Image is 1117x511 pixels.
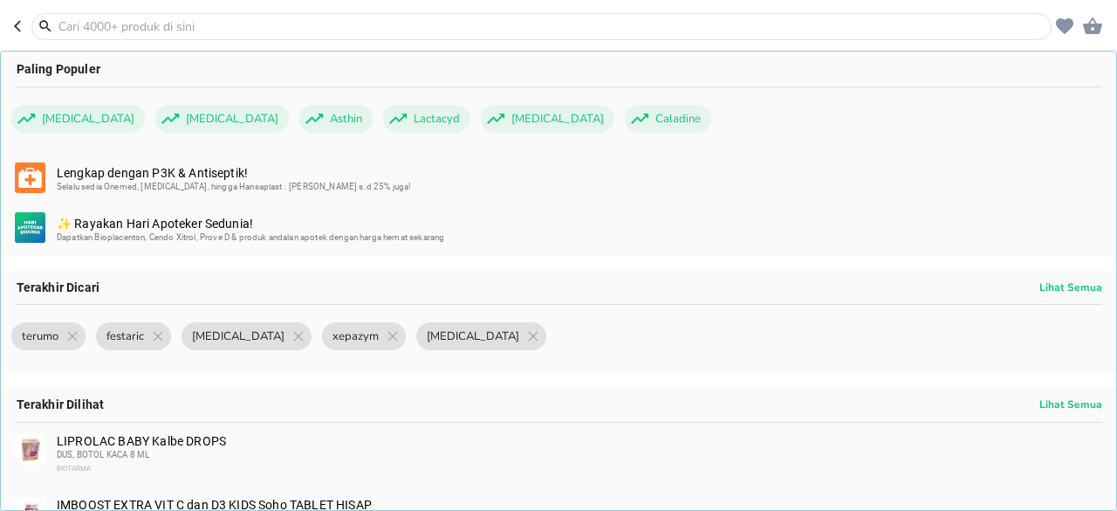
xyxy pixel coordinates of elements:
[57,17,1047,36] input: Cari 4000+ produk di sini
[299,105,373,133] div: Asthin
[57,232,444,242] span: Dapatkan Bioplacenton, Cendo Xitrol, Prove D & produk andalan apotek dengan harga hemat sekarang
[322,322,406,350] div: xepazym
[155,105,289,133] div: [MEDICAL_DATA]
[501,105,614,133] span: [MEDICAL_DATA]
[481,105,614,133] div: [MEDICAL_DATA]
[11,322,69,350] span: terumo
[416,322,546,350] div: [MEDICAL_DATA]
[15,162,45,193] img: b4dbc6bd-13c0-48bd-bda2-71397b69545d.svg
[11,105,145,133] div: [MEDICAL_DATA]
[31,105,145,133] span: [MEDICAL_DATA]
[182,322,312,350] div: [MEDICAL_DATA]
[1,387,1116,422] div: Terakhir Dilihat
[57,217,1100,245] div: ✨ Rayakan Hari Apoteker Sedunia!
[416,322,530,350] span: [MEDICAL_DATA]
[1039,397,1102,411] p: Lihat Semua
[57,434,1100,476] div: LIPROLAC BABY Kalbe DROPS
[96,322,154,350] span: festaric
[15,212,45,243] img: efbe559c-b315-4a9d-8991-07e890afe28e.svg
[57,166,1100,194] div: Lengkap dengan P3K & Antiseptik!
[1039,280,1102,294] p: Lihat Semua
[403,105,470,133] span: Lactacyd
[383,105,470,133] div: Lactacyd
[57,450,149,459] span: DUS, BOTOL KACA 8 ML
[625,105,711,133] div: Caladine
[182,322,295,350] span: [MEDICAL_DATA]
[1,52,1116,86] div: Paling Populer
[1,270,1116,305] div: Terakhir Dicari
[319,105,373,133] span: Asthin
[322,322,389,350] span: xepazym
[11,322,86,350] div: terumo
[96,322,171,350] div: festaric
[57,465,91,473] span: BIOFARMA
[57,182,411,191] span: Selalu sedia Onemed, [MEDICAL_DATA], hingga Hansaplast . [PERSON_NAME] s.d 25% juga!
[175,105,289,133] span: [MEDICAL_DATA]
[645,105,711,133] span: Caladine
